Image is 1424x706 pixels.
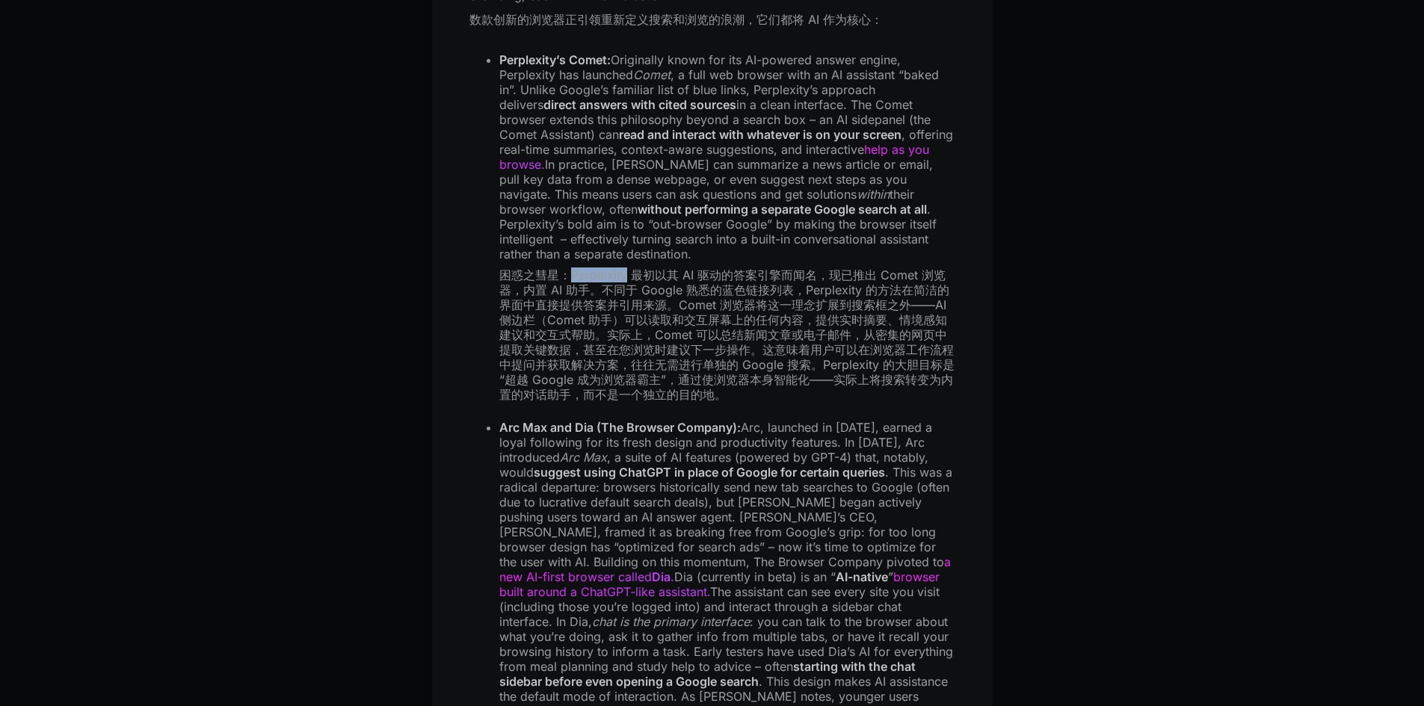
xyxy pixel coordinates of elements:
[499,52,611,67] strong: Perplexity’s Comet:
[619,127,901,142] strong: read and interact with whatever is on your screen
[469,12,883,27] font: 数款创新的浏览器正引领重新定义搜索和浏览的浪潮，它们都将 AI 作为核心：
[499,569,940,599] a: browser built around a ChatGPT-like assistant.
[638,202,927,217] strong: without performing a separate Google search at all
[543,97,736,112] strong: direct answers with cited sources
[560,450,607,465] em: Arc Max
[499,52,955,408] li: Originally known for its AI-powered answer engine, Perplexity has launched , a full web browser w...
[836,569,888,584] strong: AI-native
[633,67,671,82] em: Comet
[499,420,741,435] strong: Arc Max and Dia (The Browser Company):
[499,142,929,172] a: help as you browse.
[592,614,750,629] em: chat is the primary interface
[499,267,955,402] font: 困惑之彗星：Perplexity 最初以其 AI 驱动的答案引擎而闻名，现已推出 Comet 浏览器，内置 AI 助手。不同于 Google 熟悉的蓝色链接列表，Perplexity 的方法在简...
[857,187,890,202] em: within
[499,554,951,584] a: a new AI-first browser calledDia.
[534,465,885,480] strong: suggest using ChatGPT in place of Google for certain queries
[652,569,671,584] strong: Dia
[499,659,916,689] strong: starting with the chat sidebar before even opening a Google search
